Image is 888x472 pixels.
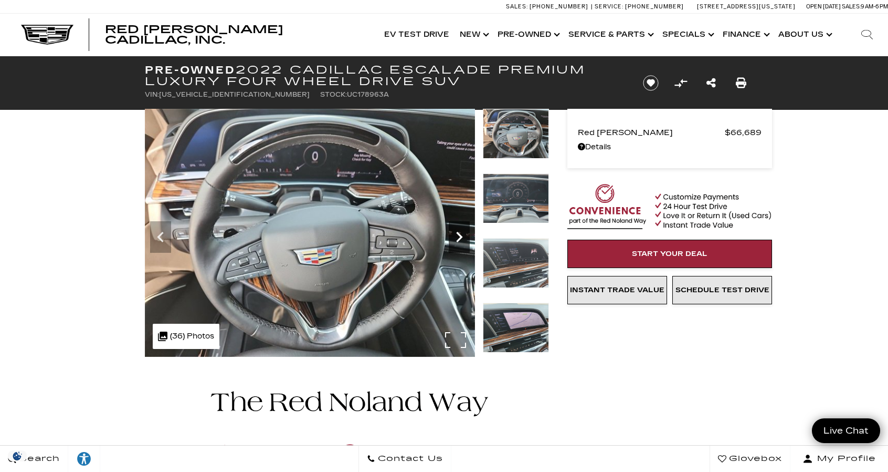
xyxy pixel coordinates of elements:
[506,4,591,9] a: Sales: [PHONE_NUMBER]
[697,3,796,10] a: [STREET_ADDRESS][US_STATE]
[145,64,236,76] strong: Pre-Owned
[717,14,773,56] a: Finance
[625,3,684,10] span: [PHONE_NUMBER]
[578,125,762,140] a: Red [PERSON_NAME] $66,689
[153,324,219,349] div: (36) Photos
[483,173,549,223] img: Used 2022 Black Raven Cadillac Premium Luxury image 14
[706,76,716,90] a: Share this Pre-Owned 2022 Cadillac Escalade Premium Luxury Four Wheel Drive SUV
[818,425,874,437] span: Live Chat
[710,446,790,472] a: Glovebox
[725,125,762,140] span: $66,689
[813,452,876,466] span: My Profile
[320,91,347,98] span: Stock:
[842,3,861,10] span: Sales:
[449,221,470,253] div: Next
[454,14,492,56] a: New
[563,14,657,56] a: Service & Parts
[483,109,549,159] img: Used 2022 Black Raven Cadillac Premium Luxury image 13
[567,240,772,268] a: Start Your Deal
[105,23,283,46] span: Red [PERSON_NAME] Cadillac, Inc.
[675,286,769,294] span: Schedule Test Drive
[578,140,762,155] a: Details
[5,450,29,461] img: Opt-Out Icon
[672,276,772,304] a: Schedule Test Drive
[570,286,664,294] span: Instant Trade Value
[145,109,475,357] img: Used 2022 Black Raven Cadillac Premium Luxury image 13
[846,14,888,56] div: Search
[812,418,880,443] a: Live Chat
[506,3,528,10] span: Sales:
[530,3,588,10] span: [PHONE_NUMBER]
[773,14,836,56] a: About Us
[150,221,171,253] div: Previous
[16,452,60,466] span: Search
[68,446,100,472] a: Explore your accessibility options
[145,91,159,98] span: VIN:
[806,3,841,10] span: Open [DATE]
[145,64,625,87] h1: 2022 Cadillac Escalade Premium Luxury Four Wheel Drive SUV
[657,14,717,56] a: Specials
[358,446,451,472] a: Contact Us
[68,451,100,467] div: Explore your accessibility options
[159,91,310,98] span: [US_VEHICLE_IDENTIFICATION_NUMBER]
[639,75,662,91] button: Save vehicle
[379,14,454,56] a: EV Test Drive
[632,250,707,258] span: Start Your Deal
[5,450,29,461] section: Click to Open Cookie Consent Modal
[492,14,563,56] a: Pre-Owned
[483,238,549,288] img: Used 2022 Black Raven Cadillac Premium Luxury image 15
[736,76,746,90] a: Print this Pre-Owned 2022 Cadillac Escalade Premium Luxury Four Wheel Drive SUV
[673,75,689,91] button: Compare Vehicle
[591,4,686,9] a: Service: [PHONE_NUMBER]
[790,446,888,472] button: Open user profile menu
[105,24,368,45] a: Red [PERSON_NAME] Cadillac, Inc.
[726,452,782,466] span: Glovebox
[567,276,667,304] a: Instant Trade Value
[595,3,623,10] span: Service:
[347,91,389,98] span: UC178963A
[861,3,888,10] span: 9 AM-6 PM
[578,125,725,140] span: Red [PERSON_NAME]
[375,452,443,466] span: Contact Us
[483,303,549,353] img: Used 2022 Black Raven Cadillac Premium Luxury image 16
[21,25,73,45] img: Cadillac Dark Logo with Cadillac White Text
